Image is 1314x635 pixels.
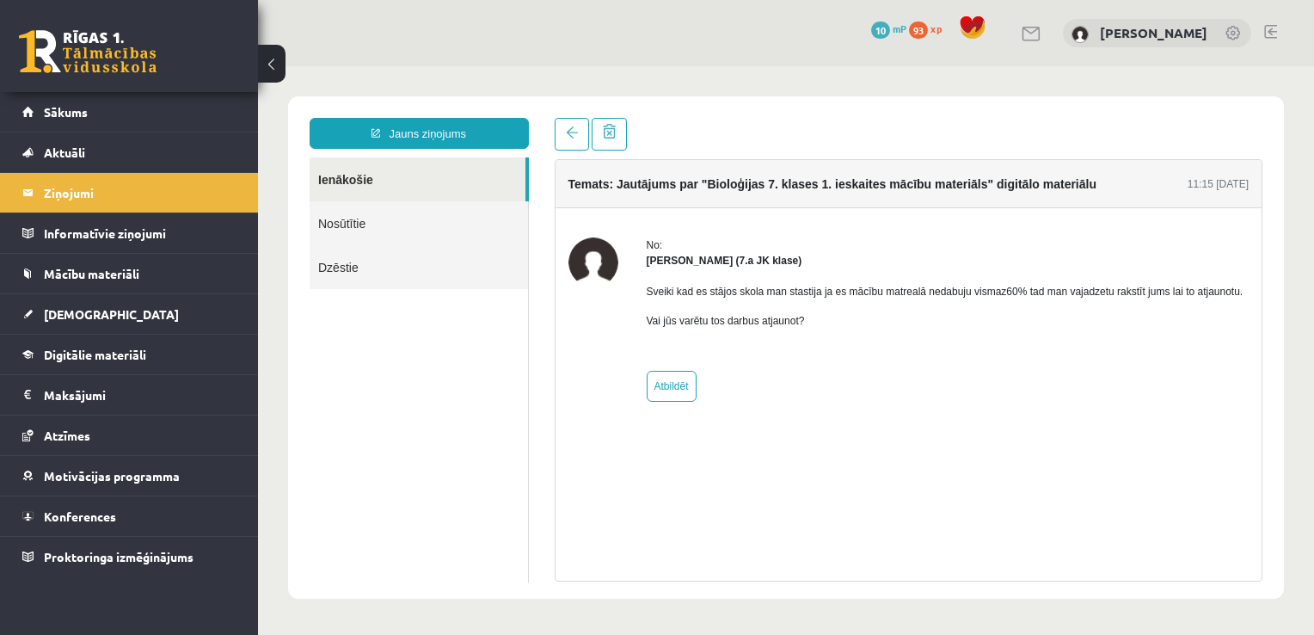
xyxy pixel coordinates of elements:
[22,496,236,536] a: Konferences
[389,247,985,262] p: Vai jūs varētu tos darbus atjaunot?
[22,456,236,496] a: Motivācijas programma
[22,294,236,334] a: [DEMOGRAPHIC_DATA]
[44,509,116,524] span: Konferences
[22,173,236,213] a: Ziņojumi
[389,188,544,200] strong: [PERSON_NAME] (7.a JK klase)
[44,375,236,415] legend: Maksājumi
[22,92,236,132] a: Sākums
[44,145,85,160] span: Aktuāli
[52,179,270,223] a: Dzēstie
[44,549,193,564] span: Proktoringa izmēģinājums
[22,133,236,172] a: Aktuāli
[22,537,236,576] a: Proktoringa izmēģinājums
[22,254,236,293] a: Mācību materiāli
[44,347,146,362] span: Digitālie materiāli
[22,375,236,415] a: Maksājumi
[44,104,88,120] span: Sākums
[44,266,139,281] span: Mācību materiāli
[44,306,179,322] span: [DEMOGRAPHIC_DATA]
[389,171,985,187] div: No:
[19,30,157,73] a: Rīgas 1. Tālmācības vidusskola
[44,213,236,253] legend: Informatīvie ziņojumi
[871,22,906,35] a: 10 mP
[930,22,942,35] span: xp
[44,173,236,213] legend: Ziņojumi
[909,22,950,35] a: 93 xp
[22,213,236,253] a: Informatīvie ziņojumi
[389,218,985,233] p: Sveiki kad es stājos skola man stastija ja es mācību matrealā nedabuju vismaz60% tad man vajadzet...
[44,428,90,443] span: Atzīmes
[909,22,928,39] span: 93
[389,305,439,336] a: Atbildēt
[930,110,991,126] div: 11:15 [DATE]
[310,171,360,221] img: Jānis Caucis
[871,22,890,39] span: 10
[22,416,236,455] a: Atzīmes
[52,91,267,135] a: Ienākošie
[52,135,270,179] a: Nosūtītie
[1071,26,1089,43] img: Paula Ozoliņa
[893,22,906,35] span: mP
[310,111,838,125] h4: Temats: Jautājums par "Bioloģijas 7. klases 1. ieskaites mācību materiāls" digitālo materiālu
[22,335,236,374] a: Digitālie materiāli
[44,468,180,484] span: Motivācijas programma
[52,52,271,83] a: Jauns ziņojums
[1100,24,1207,41] a: [PERSON_NAME]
